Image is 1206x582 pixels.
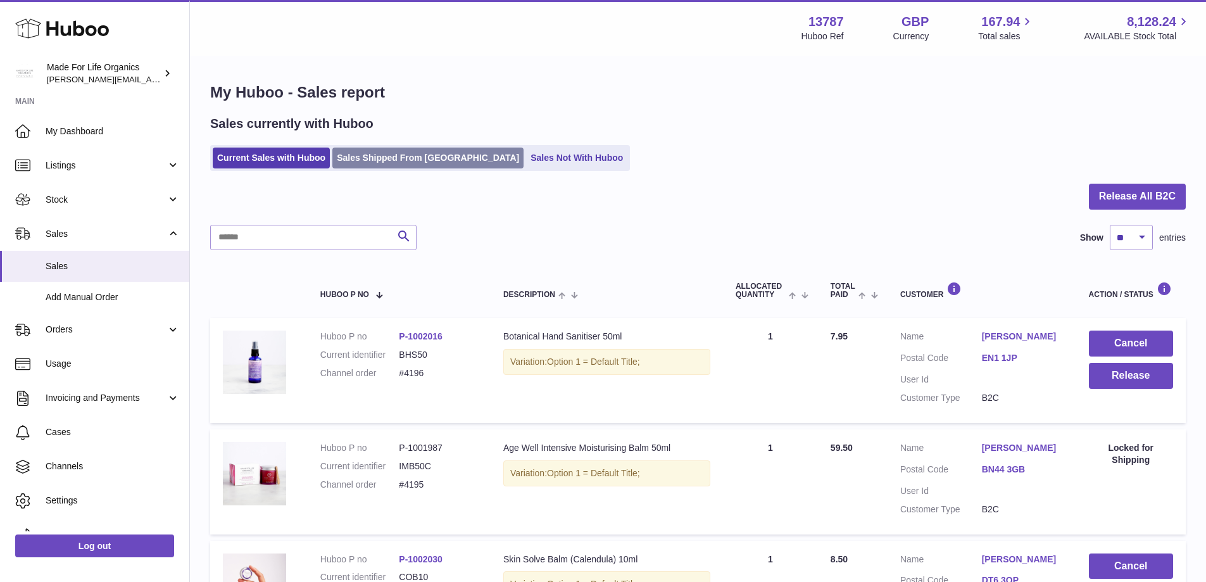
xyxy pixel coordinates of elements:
div: Currency [893,30,929,42]
span: Usage [46,358,180,370]
img: geoff.winwood@madeforlifeorganics.com [15,64,34,83]
span: Orders [46,324,166,336]
dt: Current identifier [320,460,399,472]
div: Made For Life Organics [47,61,161,85]
button: Cancel [1089,554,1173,579]
a: 167.94 Total sales [978,13,1034,42]
dt: Customer Type [900,503,982,516]
dt: Huboo P no [320,442,399,454]
div: Huboo Ref [801,30,844,42]
span: Option 1 = Default Title; [547,468,640,478]
a: [PERSON_NAME] [982,442,1064,454]
div: Variation: [503,460,710,486]
dt: Name [900,554,982,569]
a: [PERSON_NAME] [982,331,1064,343]
div: Skin Solve Balm (Calendula) 10ml [503,554,710,566]
span: entries [1159,232,1186,244]
a: Current Sales with Huboo [213,148,330,168]
a: P-1002016 [399,331,443,341]
dt: Huboo P no [320,554,399,566]
span: ALLOCATED Quantity [736,282,786,299]
dt: Postal Code [900,464,982,479]
div: Locked for Shipping [1089,442,1173,466]
dd: IMB50C [399,460,478,472]
strong: 13787 [808,13,844,30]
div: Variation: [503,349,710,375]
dd: B2C [982,392,1064,404]
div: Action / Status [1089,282,1173,299]
span: Sales [46,228,166,240]
a: 8,128.24 AVAILABLE Stock Total [1084,13,1191,42]
a: BN44 3GB [982,464,1064,476]
dt: User Id [900,485,982,497]
span: Channels [46,460,180,472]
span: Returns [46,529,180,541]
dt: Current identifier [320,349,399,361]
span: Sales [46,260,180,272]
span: Total sales [978,30,1034,42]
dt: Channel order [320,367,399,379]
a: Sales Not With Huboo [526,148,627,168]
span: 167.94 [981,13,1020,30]
span: Add Manual Order [46,291,180,303]
span: Huboo P no [320,291,369,299]
strong: GBP [901,13,929,30]
button: Release All B2C [1089,184,1186,210]
dd: #4196 [399,367,478,379]
div: Customer [900,282,1064,299]
span: Cases [46,426,180,438]
span: Listings [46,160,166,172]
div: Age Well Intensive Moisturising Balm 50ml [503,442,710,454]
span: AVAILABLE Stock Total [1084,30,1191,42]
dt: Huboo P no [320,331,399,343]
dt: Name [900,331,982,346]
span: Description [503,291,555,299]
h2: Sales currently with Huboo [210,115,374,132]
a: Log out [15,535,174,557]
span: 7.95 [831,331,848,341]
div: Botanical Hand Sanitiser 50ml [503,331,710,343]
dt: Channel order [320,479,399,491]
dt: Name [900,442,982,457]
img: age-well-intensive-moisturising-balm-50ml-imb50c-1.jpg [223,442,286,505]
dd: P-1001987 [399,442,478,454]
dd: BHS50 [399,349,478,361]
label: Show [1080,232,1103,244]
button: Cancel [1089,331,1173,357]
a: [PERSON_NAME] [982,554,1064,566]
span: Stock [46,194,166,206]
dd: #4195 [399,479,478,491]
img: botanical-hand-sanitiser-50ml-bhs50-1.jpg [223,331,286,394]
a: P-1002030 [399,554,443,564]
span: [PERSON_NAME][EMAIL_ADDRESS][PERSON_NAME][DOMAIN_NAME] [47,74,322,84]
span: Invoicing and Payments [46,392,166,404]
dt: Postal Code [900,352,982,367]
span: 8.50 [831,554,848,564]
span: Option 1 = Default Title; [547,357,640,367]
span: 8,128.24 [1127,13,1176,30]
span: 59.50 [831,443,853,453]
span: Settings [46,495,180,507]
dd: B2C [982,503,1064,516]
td: 1 [723,429,818,535]
dt: User Id [900,374,982,386]
a: Sales Shipped From [GEOGRAPHIC_DATA] [332,148,524,168]
button: Release [1089,363,1173,389]
a: EN1 1JP [982,352,1064,364]
span: Total paid [831,282,855,299]
span: My Dashboard [46,125,180,137]
td: 1 [723,318,818,423]
h1: My Huboo - Sales report [210,82,1186,103]
dt: Customer Type [900,392,982,404]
